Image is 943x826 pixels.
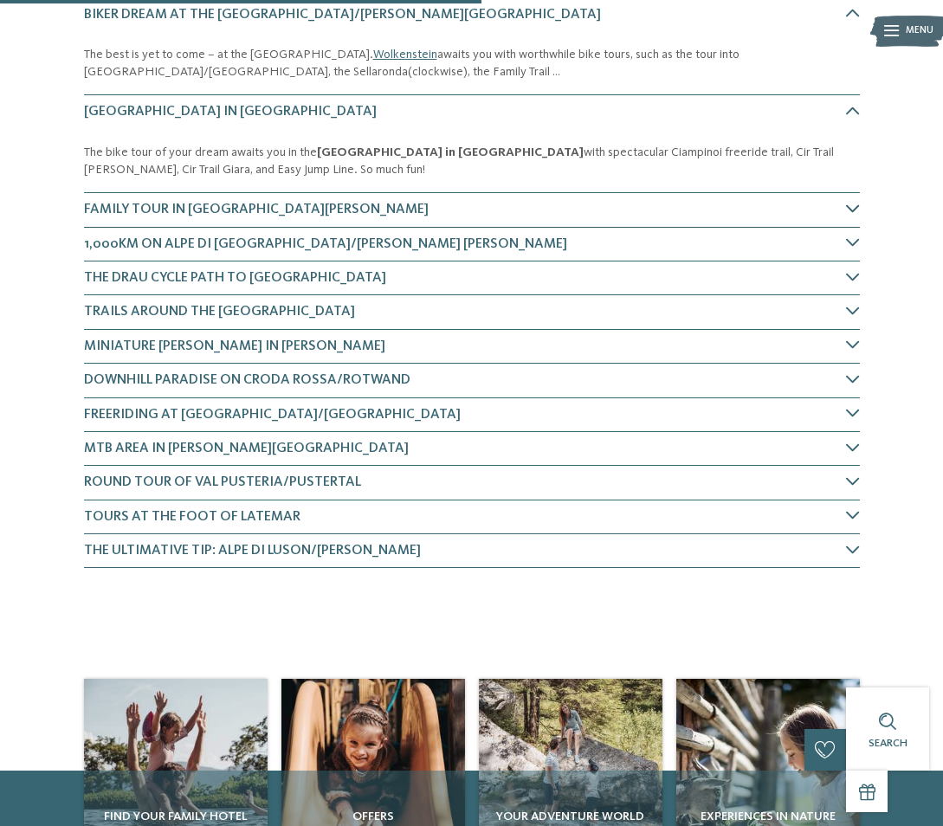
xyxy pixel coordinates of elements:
span: Freeriding at [GEOGRAPHIC_DATA]/[GEOGRAPHIC_DATA] [84,408,461,422]
span: 1,000km on Alpe di [GEOGRAPHIC_DATA]/[PERSON_NAME] [PERSON_NAME] [84,237,567,251]
span: The ultimative tip: Alpe di Luson/[PERSON_NAME] [84,544,421,558]
span: Downhill paradise on Croda Rossa/Rotwand [84,373,410,387]
span: Your adventure world [486,808,656,825]
span: Offers [288,808,458,825]
span: The Drau cycle path to [GEOGRAPHIC_DATA] [84,271,386,285]
span: MTB Area in [PERSON_NAME][GEOGRAPHIC_DATA] [84,442,409,455]
span: Find your family hotel [91,808,261,825]
span: Family tour in [GEOGRAPHIC_DATA][PERSON_NAME] [84,203,429,216]
a: Wolkenstein [373,48,437,61]
p: The bike tour of your dream awaits you in the with spectacular Ciampinoi freeride trail, Cir Trai... [84,144,860,178]
span: [GEOGRAPHIC_DATA] in [GEOGRAPHIC_DATA] [84,105,377,119]
span: Search [869,738,907,749]
span: Tours at the foot of Latemar [84,510,300,524]
span: Biker dream at the [GEOGRAPHIC_DATA]/[PERSON_NAME][GEOGRAPHIC_DATA] [84,8,601,22]
span: Experiences in nature [683,808,853,825]
strong: [GEOGRAPHIC_DATA] in [GEOGRAPHIC_DATA] [317,146,584,158]
span: Trails around the [GEOGRAPHIC_DATA] [84,305,355,319]
span: Round tour of Val Pusteria/Pustertal [84,475,361,489]
p: The best is yet to come – at the [GEOGRAPHIC_DATA]. awaits you with worthwhile bike tours, such a... [84,46,860,81]
span: Miniature [PERSON_NAME] in [PERSON_NAME] [84,339,385,353]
